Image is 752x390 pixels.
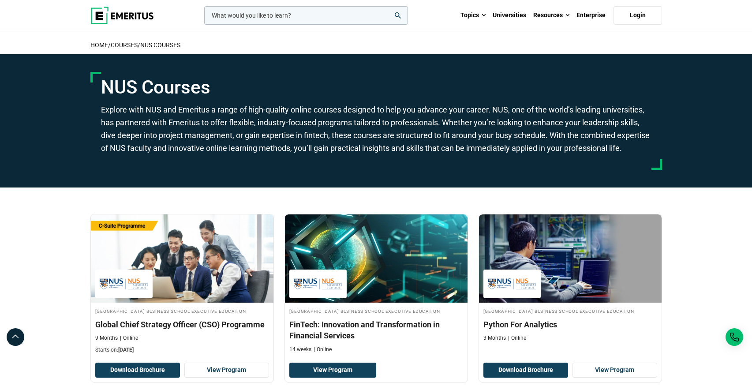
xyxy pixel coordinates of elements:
a: View Program [289,363,376,378]
p: Online [120,334,138,342]
p: Online [314,346,332,353]
h4: [GEOGRAPHIC_DATA] Business School Executive Education [483,307,657,315]
a: NUS Courses [140,41,180,49]
img: National University of Singapore Business School Executive Education [100,274,148,294]
p: Online [508,334,526,342]
h4: [GEOGRAPHIC_DATA] Business School Executive Education [95,307,269,315]
img: Python For Analytics | Online Coding Course [479,214,662,303]
p: 3 Months [483,334,506,342]
a: Login [614,6,662,25]
a: View Program [184,363,269,378]
a: home [90,41,108,49]
a: Finance Course by National University of Singapore Business School Executive Education - National... [285,214,468,357]
h3: FinTech: Innovation and Transformation in Financial Services [289,319,463,341]
img: National University of Singapore Business School Executive Education [294,274,342,294]
h2: / / [90,36,662,54]
p: Explore with NUS and Emeritus a range of high-quality online courses designed to help you advance... [101,104,651,154]
button: Download Brochure [483,363,568,378]
button: Download Brochure [95,363,180,378]
p: Starts on: [95,346,269,354]
h3: Python For Analytics [483,319,657,330]
input: woocommerce-product-search-field-0 [204,6,408,25]
img: FinTech: Innovation and Transformation in Financial Services | Online Finance Course [285,214,468,303]
span: [DATE] [118,347,134,353]
h4: [GEOGRAPHIC_DATA] Business School Executive Education [289,307,463,315]
p: 14 weeks [289,346,311,353]
img: Global Chief Strategy Officer (CSO) Programme | Online Leadership Course [91,214,273,303]
a: COURSES [111,41,138,49]
a: View Program [572,363,657,378]
h1: NUS Courses [101,76,651,98]
a: Leadership Course by National University of Singapore Business School Executive Education - Septe... [91,214,273,358]
h3: Global Chief Strategy Officer (CSO) Programme [95,319,269,330]
a: Coding Course by National University of Singapore Business School Executive Education - National ... [479,214,662,346]
img: National University of Singapore Business School Executive Education [488,274,536,294]
p: 9 Months [95,334,118,342]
